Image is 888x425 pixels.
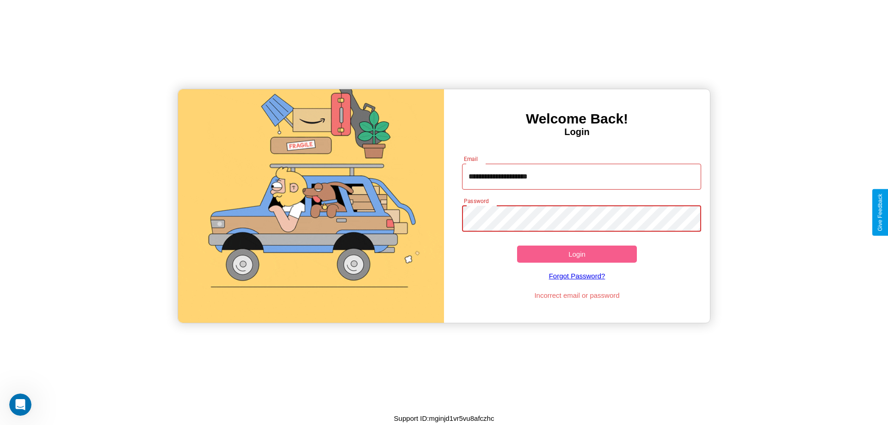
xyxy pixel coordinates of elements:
label: Password [464,197,488,205]
img: gif [178,89,444,323]
button: Login [517,246,637,263]
div: Give Feedback [877,194,883,231]
label: Email [464,155,478,163]
h3: Welcome Back! [444,111,710,127]
p: Incorrect email or password [457,289,697,302]
h4: Login [444,127,710,137]
iframe: Intercom live chat [9,394,31,416]
a: Forgot Password? [457,263,697,289]
p: Support ID: mginjd1vr5vu8afczhc [394,412,494,425]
